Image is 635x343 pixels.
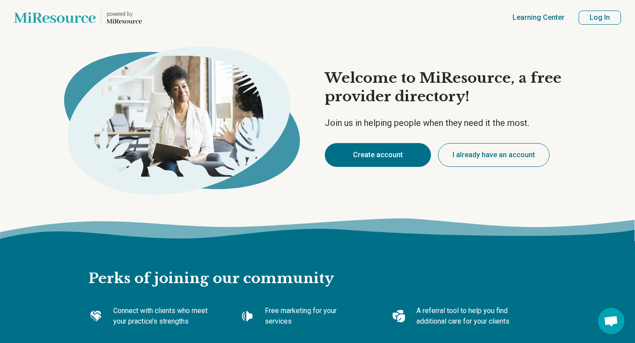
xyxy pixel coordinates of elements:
p: Free marketing for your services [265,306,364,327]
p: Join us in helping people when they need it the most. [325,117,586,129]
a: Learning Center [512,12,564,23]
button: I already have an account [438,143,550,167]
button: Create account [325,143,431,167]
div: Open chat [598,308,624,334]
p: Connect with clients who meet your practice’s strengths [113,306,212,327]
button: Log In [579,11,621,25]
p: powered by [107,11,142,18]
h1: Welcome to MiResource, a free provider directory! [325,69,586,106]
a: Home page [14,4,142,32]
p: A referral tool to help you find additional care for your clients [416,306,515,327]
h2: Perks of joining our community [89,241,547,288]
